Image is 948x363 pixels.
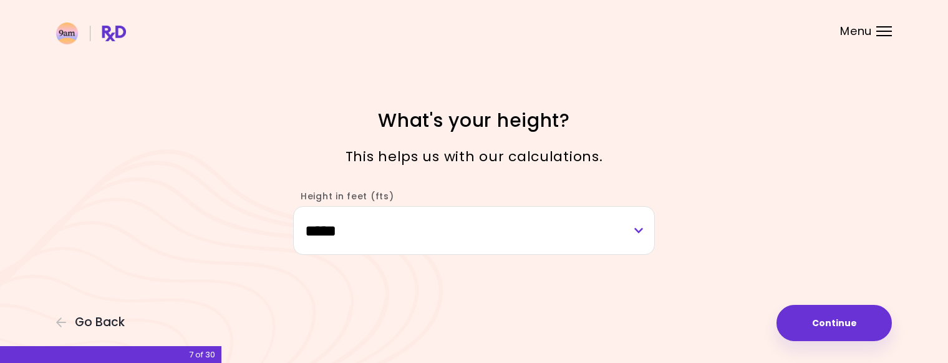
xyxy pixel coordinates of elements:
[776,305,892,341] button: Continue
[256,145,692,168] p: This helps us with our calculations.
[75,316,125,329] span: Go Back
[56,316,131,329] button: Go Back
[840,26,872,37] span: Menu
[293,190,394,202] label: Height in feet (fts)
[256,108,692,132] h1: What's your height?
[56,22,126,44] img: RxDiet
